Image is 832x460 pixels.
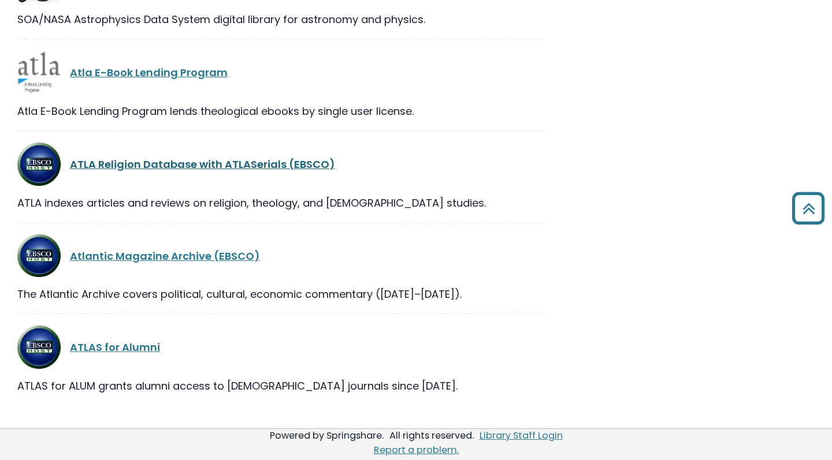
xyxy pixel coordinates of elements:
div: SOA/NASA Astrophysics Data System digital library for astronomy and physics. [17,12,544,27]
a: ATLAS for Alumni [70,340,160,354]
div: All rights reserved. [388,429,476,442]
div: Atla E-Book Lending Program lends theological ebooks by single user license. [17,103,544,119]
div: ATLA indexes articles and reviews on religion, theology, and [DEMOGRAPHIC_DATA] studies. [17,195,544,211]
a: Report a problem. [374,443,459,457]
div: Powered by Springshare. [268,429,385,442]
a: Library Staff Login [480,429,563,442]
a: Atla E-Book Lending Program [70,65,228,80]
a: Back to Top [788,197,829,219]
img: ATLA Religion Database [17,326,61,369]
a: ATLA Religion Database with ATLASerials (EBSCO) [70,157,335,171]
div: ATLAS for ALUM grants alumni access to [DEMOGRAPHIC_DATA] journals since [DATE]. [17,378,544,394]
div: The Atlantic Archive covers political, cultural, economic commentary ([DATE]–[DATE]). [17,286,544,302]
a: Atlantic Magazine Archive (EBSCO) [70,249,260,263]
